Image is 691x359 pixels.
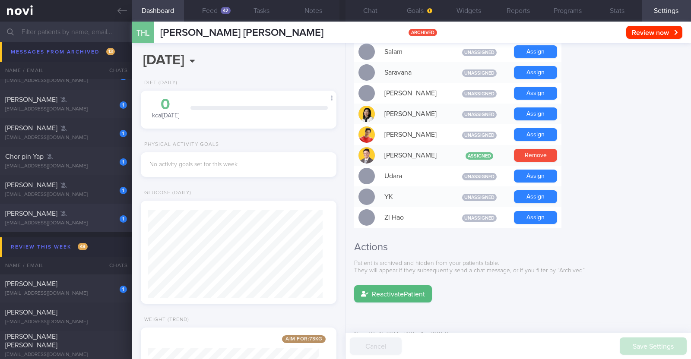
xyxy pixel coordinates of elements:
[5,49,127,56] div: [EMAIL_ADDRESS][DOMAIN_NAME]
[380,64,449,81] div: Saravana
[120,130,127,137] div: 1
[466,152,493,160] span: Assigned
[514,170,557,183] button: Assign
[5,135,127,141] div: [EMAIL_ADDRESS][DOMAIN_NAME]
[5,220,127,227] div: [EMAIL_ADDRESS][DOMAIN_NAME]
[5,319,127,325] div: [EMAIL_ADDRESS][DOMAIN_NAME]
[354,331,682,339] div: NeamWmNz36MxyijXRapiLxsRQRs2
[514,66,557,79] button: Assign
[221,7,231,14] div: 42
[380,147,449,164] div: [PERSON_NAME]
[5,309,57,316] span: [PERSON_NAME]
[409,29,437,36] span: archived
[9,241,90,253] div: Review this week
[5,153,44,160] span: Chor pin Yap
[5,125,57,132] span: [PERSON_NAME]
[282,335,326,343] span: Aim for: 73 kg
[514,211,557,224] button: Assign
[120,44,127,52] div: 1
[130,16,156,50] div: ThL
[120,73,127,80] div: 1
[462,132,497,139] span: Unassigned
[514,45,557,58] button: Assign
[462,69,497,77] span: Unassigned
[380,105,449,123] div: [PERSON_NAME]
[514,149,557,162] button: Remove
[120,187,127,194] div: 1
[98,257,132,274] div: Chats
[5,290,127,297] div: [EMAIL_ADDRESS][DOMAIN_NAME]
[354,260,682,275] p: Patient is archived and hidden from your patients table. They will appear if they subsequently se...
[5,280,57,287] span: [PERSON_NAME]
[120,215,127,223] div: 1
[5,163,127,170] div: [EMAIL_ADDRESS][DOMAIN_NAME]
[462,194,497,201] span: Unassigned
[160,28,323,38] span: [PERSON_NAME] [PERSON_NAME]
[120,286,127,293] div: 1
[354,241,682,254] h2: Actions
[149,97,182,112] div: 0
[120,101,127,109] div: 1
[141,190,191,196] div: Glucose (Daily)
[5,106,127,113] div: [EMAIL_ADDRESS][DOMAIN_NAME]
[380,43,449,60] div: Salam
[149,97,182,120] div: kcal [DATE]
[514,190,557,203] button: Assign
[354,285,432,302] button: ReactivatePatient
[462,111,497,118] span: Unassigned
[5,333,57,349] span: [PERSON_NAME] [PERSON_NAME]
[5,39,57,46] span: [PERSON_NAME]
[380,126,449,143] div: [PERSON_NAME]
[141,142,219,148] div: Physical Activity Goals
[5,182,57,189] span: [PERSON_NAME]
[78,243,88,250] span: 48
[462,90,497,98] span: Unassigned
[5,68,57,75] span: [PERSON_NAME]
[462,173,497,180] span: Unassigned
[5,192,127,198] div: [EMAIL_ADDRESS][DOMAIN_NAME]
[149,161,328,169] div: No activity goals set for this week
[380,188,449,205] div: YK
[141,80,178,86] div: Diet (Daily)
[514,128,557,141] button: Assign
[380,209,449,226] div: Zi Hao
[514,87,557,100] button: Assign
[141,317,189,323] div: Weight (Trend)
[462,214,497,222] span: Unassigned
[5,78,127,84] div: [EMAIL_ADDRESS][DOMAIN_NAME]
[626,26,682,39] button: Review now
[380,167,449,185] div: Udara
[5,96,57,103] span: [PERSON_NAME]
[462,49,497,56] span: Unassigned
[5,210,57,217] span: [PERSON_NAME]
[5,352,127,358] div: [EMAIL_ADDRESS][DOMAIN_NAME]
[380,85,449,102] div: [PERSON_NAME]
[514,107,557,120] button: Assign
[120,158,127,166] div: 1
